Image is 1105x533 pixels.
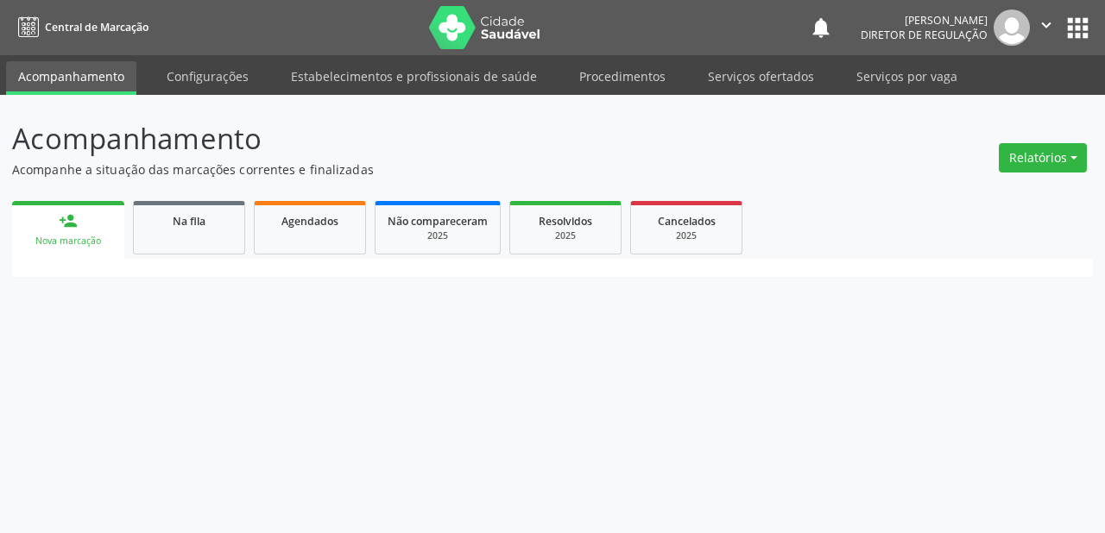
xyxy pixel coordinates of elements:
[59,211,78,230] div: person_add
[281,214,338,229] span: Agendados
[539,214,592,229] span: Resolvidos
[643,229,729,242] div: 2025
[173,214,205,229] span: Na fila
[809,16,833,40] button: notifications
[45,20,148,34] span: Central de Marcação
[6,61,136,95] a: Acompanhamento
[12,13,148,41] a: Central de Marcação
[279,61,549,91] a: Estabelecimentos e profissionais de saúde
[12,160,768,179] p: Acompanhe a situação das marcações correntes e finalizadas
[1063,13,1093,43] button: apps
[696,61,826,91] a: Serviços ofertados
[844,61,969,91] a: Serviços por vaga
[1030,9,1063,46] button: 
[1037,16,1056,34] i: 
[155,61,261,91] a: Configurações
[388,229,488,242] div: 2025
[994,9,1030,46] img: img
[658,214,716,229] span: Cancelados
[388,214,488,229] span: Não compareceram
[24,235,112,248] div: Nova marcação
[12,117,768,160] p: Acompanhamento
[999,143,1087,172] button: Relatórios
[861,28,988,42] span: Diretor de regulação
[861,13,988,28] div: [PERSON_NAME]
[567,61,678,91] a: Procedimentos
[522,229,609,242] div: 2025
